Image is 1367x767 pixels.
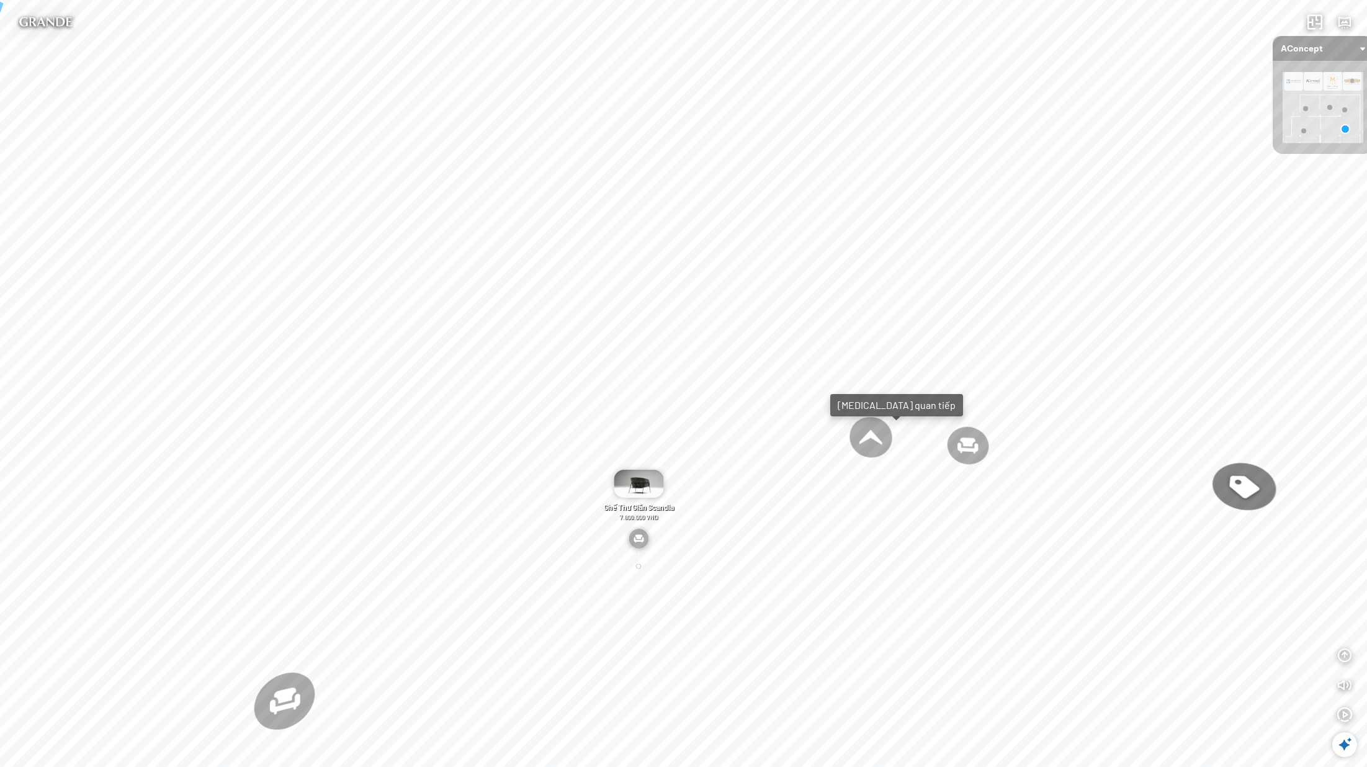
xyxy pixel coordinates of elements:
[604,503,674,511] span: Ghế Thư Giãn Scandia
[838,399,956,411] div: [MEDICAL_DATA] quan tiếp
[1283,72,1363,143] img: AConcept_CTMHTJT2R6E4.png
[629,529,648,549] img: type_sofa_CL2K24RXHCN6.svg
[10,10,81,35] img: logo
[1281,36,1365,61] span: AConcept
[614,470,663,498] img: Gh__th__gi_n_Sc_T7MLKA3MDP4G.gif
[619,513,658,521] span: 7.800.000 VND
